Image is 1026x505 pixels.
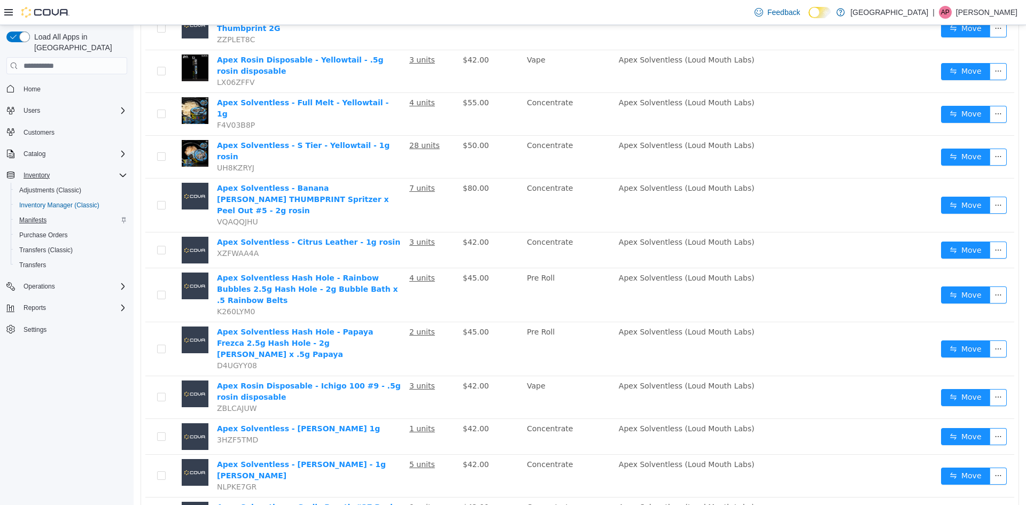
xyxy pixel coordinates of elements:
[329,356,355,365] span: $42.00
[19,104,127,117] span: Users
[2,81,131,96] button: Home
[83,379,123,387] span: ZBLCAJUW
[15,244,127,257] span: Transfers (Classic)
[389,111,481,153] td: Concentrate
[807,172,857,189] button: icon: swapMove
[276,356,301,365] u: 3 units
[48,434,75,461] img: Apex Solventless - Marian Plum - 1g rosin placeholder
[485,302,621,311] span: Apex Solventless (Loud Mouth Labs)
[329,159,355,167] span: $80.00
[276,213,301,221] u: 3 units
[389,394,481,430] td: Concentrate
[83,10,122,19] span: ZZPLET8C
[19,169,127,182] span: Inventory
[941,6,950,19] span: AP
[485,116,621,125] span: Apex Solventless (Loud Mouth Labs)
[21,7,69,18] img: Cova
[19,169,54,182] button: Inventory
[24,128,55,137] span: Customers
[389,207,481,243] td: Concentrate
[48,398,75,425] img: Apex Solventless - Spritzer - rosin 1g placeholder
[389,430,481,472] td: Concentrate
[932,6,935,19] p: |
[48,247,75,274] img: Apex Solventless Hash Hole - Rainbow Bubbles 2.5g Hash Hole - 2g Bubble Bath x .5 Rainbow Belts p...
[856,403,873,420] button: icon: ellipsis
[276,399,301,408] u: 1 units
[83,96,121,104] span: F4V03B8P
[276,73,301,82] u: 4 units
[19,301,50,314] button: Reports
[485,213,621,221] span: Apex Solventless (Loud Mouth Labs)
[485,435,621,444] span: Apex Solventless (Loud Mouth Labs)
[48,355,75,382] img: Apex Rosin Disposable - Ichigo 100 #9 - .5g rosin disposable placeholder
[329,116,355,125] span: $50.00
[83,248,265,279] a: Apex Solventless Hash Hole - Rainbow Bubbles 2.5g Hash Hole - 2g Bubble Bath x .5 Rainbow Belts
[2,322,131,337] button: Settings
[19,126,59,139] a: Customers
[83,159,255,190] a: Apex Solventless - Banana [PERSON_NAME] THUMBPRINT Spritzer x Peel Out #5 - 2g rosin
[19,246,73,254] span: Transfers (Classic)
[15,229,72,242] a: Purchase Orders
[15,199,127,212] span: Inventory Manager (Classic)
[19,201,99,209] span: Inventory Manager (Classic)
[329,399,355,408] span: $42.00
[24,325,46,334] span: Settings
[48,72,75,99] img: Apex Solventless - Full Melt - Yellowtail - 1g hero shot
[807,364,857,381] button: icon: swapMove
[19,82,127,95] span: Home
[6,76,127,365] nav: Complex example
[83,53,121,61] span: LX06ZFFV
[19,231,68,239] span: Purchase Orders
[83,399,246,408] a: Apex Solventless - [PERSON_NAME] 1g
[856,216,873,234] button: icon: ellipsis
[15,184,85,197] a: Adjustments (Classic)
[389,243,481,297] td: Pre Roll
[48,212,75,238] img: Apex Solventless - Citrus Leather - 1g rosin placeholder
[2,103,131,118] button: Users
[83,356,267,376] a: Apex Rosin Disposable - Ichigo 100 #9 - .5g rosin disposable
[83,336,123,345] span: D4UGYY08
[329,30,355,39] span: $42.00
[856,364,873,381] button: icon: ellipsis
[83,192,125,201] span: VQAQQJHU
[83,224,125,232] span: XZFWAA4A
[485,399,621,408] span: Apex Solventless (Loud Mouth Labs)
[19,280,59,293] button: Operations
[11,228,131,243] button: Purchase Orders
[15,184,127,197] span: Adjustments (Classic)
[11,183,131,198] button: Adjustments (Classic)
[485,356,621,365] span: Apex Solventless (Loud Mouth Labs)
[19,216,46,224] span: Manifests
[15,214,127,227] span: Manifests
[856,172,873,189] button: icon: ellipsis
[19,301,127,314] span: Reports
[19,323,51,336] a: Settings
[83,410,125,419] span: 3HZF5TMD
[15,229,127,242] span: Purchase Orders
[19,261,46,269] span: Transfers
[485,248,621,257] span: Apex Solventless (Loud Mouth Labs)
[856,81,873,98] button: icon: ellipsis
[24,85,41,94] span: Home
[389,297,481,351] td: Pre Roll
[329,248,355,257] span: $45.00
[485,478,621,486] span: Apex Solventless (Loud Mouth Labs)
[24,304,46,312] span: Reports
[389,68,481,111] td: Concentrate
[856,261,873,278] button: icon: ellipsis
[11,198,131,213] button: Inventory Manager (Classic)
[15,244,77,257] a: Transfers (Classic)
[276,478,301,486] u: 9 units
[83,213,267,221] a: Apex Solventless - Citrus Leather - 1g rosin
[329,478,355,486] span: $42.00
[276,116,306,125] u: 28 units
[329,213,355,221] span: $42.00
[19,323,127,336] span: Settings
[807,442,857,460] button: icon: swapMove
[24,150,45,158] span: Catalog
[856,123,873,141] button: icon: ellipsis
[19,280,127,293] span: Operations
[856,315,873,332] button: icon: ellipsis
[485,159,621,167] span: Apex Solventless (Loud Mouth Labs)
[83,282,121,291] span: K260LYM0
